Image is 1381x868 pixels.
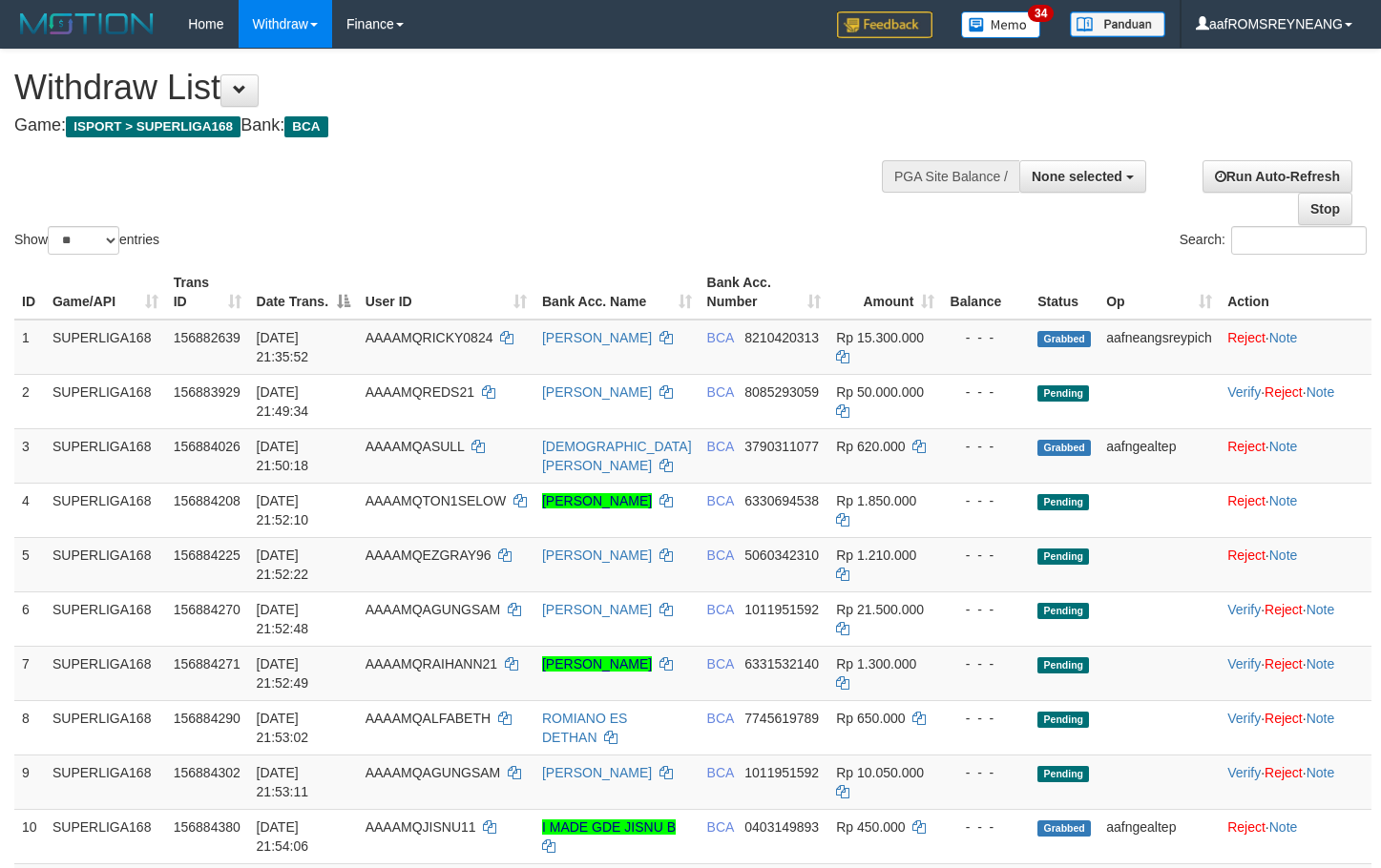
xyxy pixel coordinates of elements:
th: Bank Acc. Number: activate to sort column ascending [700,265,829,320]
select: Showentries [48,226,119,255]
span: ISPORT > SUPERLIGA168 [66,116,241,137]
td: · · [1220,646,1371,700]
a: Verify [1227,384,1261,400]
span: Copy 1011951592 to clipboard [744,765,819,780]
span: [DATE] 21:54:06 [257,819,309,854]
a: Reject [1227,548,1266,563]
td: 4 [14,483,45,537]
a: I MADE GDE JISNU B [542,819,676,835]
span: [DATE] 21:52:10 [257,493,309,527]
a: Reject [1265,765,1303,780]
span: 156884026 [174,439,241,454]
a: Reject [1227,439,1266,454]
span: Copy 3790311077 to clipboard [744,439,819,454]
div: - - - [950,763,1022,782]
td: · · [1220,374,1371,428]
img: panduan.png [1070,11,1165,37]
a: Reject [1227,819,1266,835]
th: Action [1220,265,1371,320]
span: Grabbed [1037,820,1091,837]
span: Rp 21.500.000 [836,602,924,617]
span: 156884271 [174,656,241,672]
span: AAAAMQTON1SELOW [366,493,507,508]
span: BCA [707,384,734,400]
span: AAAAMQRAIHANN21 [366,656,497,672]
span: [DATE] 21:52:49 [257,656,309,691]
a: Note [1307,711,1335,726]
span: Pending [1037,766,1089,782]
span: 156884270 [174,602,241,617]
a: [DEMOGRAPHIC_DATA][PERSON_NAME] [542,439,692,473]
span: BCA [707,330,734,345]
span: [DATE] 21:49:34 [257,384,309,419]
img: Button%20Memo.svg [961,11,1041,38]
a: Stop [1298,193,1352,225]
span: Copy 6331532140 to clipboard [744,656,819,672]
span: [DATE] 21:53:02 [257,711,309,745]
a: Note [1269,439,1298,454]
td: 2 [14,374,45,428]
a: Note [1269,819,1298,835]
td: SUPERLIGA168 [45,374,166,428]
td: SUPERLIGA168 [45,483,166,537]
th: ID [14,265,45,320]
span: 156884290 [174,711,241,726]
span: BCA [284,116,327,137]
td: 6 [14,591,45,646]
th: Date Trans.: activate to sort column descending [249,265,358,320]
td: 7 [14,646,45,700]
span: Rp 50.000.000 [836,384,924,400]
a: [PERSON_NAME] [542,330,652,345]
th: Bank Acc. Name: activate to sort column ascending [534,265,700,320]
a: Verify [1227,711,1261,726]
span: AAAAMQRICKY0824 [366,330,493,345]
a: Verify [1227,765,1261,780]
span: BCA [707,711,734,726]
td: · [1220,809,1371,863]
span: [DATE] 21:52:48 [257,602,309,636]
span: Grabbed [1037,440,1091,456]
span: Rp 10.050.000 [836,765,924,780]
a: Note [1307,384,1335,400]
a: Reject [1227,493,1266,508]
td: 5 [14,537,45,591]
span: Pending [1037,494,1089,510]
h1: Withdraw List [14,69,902,107]
span: BCA [707,656,734,672]
span: BCA [707,548,734,563]
span: Rp 15.300.000 [836,330,924,345]
span: 34 [1028,5,1054,22]
input: Search: [1231,226,1367,255]
td: SUPERLIGA168 [45,700,166,754]
span: BCA [707,819,734,835]
span: AAAAMQEZGRAY96 [366,548,492,563]
a: Note [1269,548,1298,563]
div: - - - [950,437,1022,456]
td: · [1220,483,1371,537]
th: Trans ID: activate to sort column ascending [166,265,249,320]
td: 3 [14,428,45,483]
a: [PERSON_NAME] [542,602,652,617]
div: - - - [950,546,1022,565]
td: · [1220,428,1371,483]
span: Copy 8085293059 to clipboard [744,384,819,400]
span: Rp 1.210.000 [836,548,916,563]
th: Game/API: activate to sort column ascending [45,265,166,320]
div: - - - [950,600,1022,619]
span: 156884208 [174,493,241,508]
a: Note [1307,602,1335,617]
a: ROMIANO ES DETHAN [542,711,627,745]
span: 156883929 [174,384,241,400]
div: - - - [950,491,1022,510]
span: [DATE] 21:53:11 [257,765,309,799]
span: Pending [1037,657,1089,673]
a: [PERSON_NAME] [542,765,652,780]
td: 1 [14,320,45,375]
a: [PERSON_NAME] [542,384,652,400]
span: Pending [1037,548,1089,565]
img: MOTION_logo.png [14,10,159,38]
button: None selected [1019,160,1146,193]
h4: Game: Bank: [14,116,902,135]
a: Note [1307,765,1335,780]
td: · · [1220,591,1371,646]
